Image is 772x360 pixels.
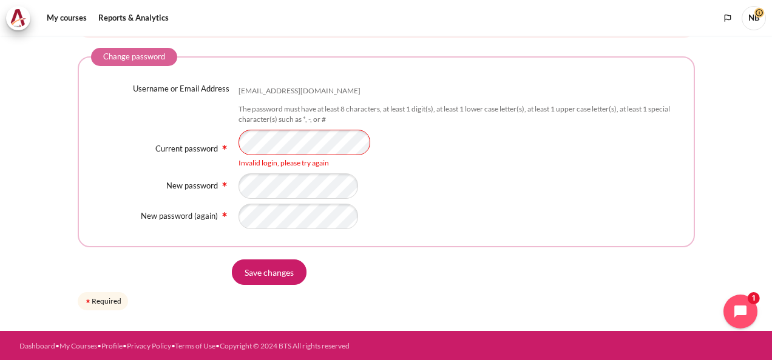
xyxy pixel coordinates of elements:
[232,259,306,285] input: Save changes
[91,48,177,66] legend: Change password
[719,9,737,27] button: Languages
[6,6,36,30] a: Architeck Architeck
[220,179,229,187] span: Required
[59,341,97,350] a: My Courses
[101,341,123,350] a: Profile
[94,6,173,30] a: Reports & Analytics
[239,104,682,125] div: The password must have at least 8 characters, at least 1 digit(s), at least 1 lower case letter(s...
[155,144,218,153] label: Current password
[127,341,171,350] a: Privacy Policy
[19,341,55,350] a: Dashboard
[239,158,682,168] div: Invalid login, please try again
[141,211,218,221] label: New password (again)
[10,9,27,27] img: Architeck
[78,292,128,310] div: Required
[19,341,423,352] div: • • • • •
[166,181,218,190] label: New password
[239,86,361,96] div: [EMAIL_ADDRESS][DOMAIN_NAME]
[133,83,229,95] label: Username or Email Address
[220,210,229,219] img: Required
[220,341,350,350] a: Copyright © 2024 BTS All rights reserved
[220,142,229,150] span: Required
[42,6,91,30] a: My courses
[742,6,766,30] span: NB
[742,6,766,30] a: User menu
[220,210,229,217] span: Required
[175,341,215,350] a: Terms of Use
[220,179,229,189] img: Required
[220,142,229,152] img: Required
[84,298,92,305] img: Required field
